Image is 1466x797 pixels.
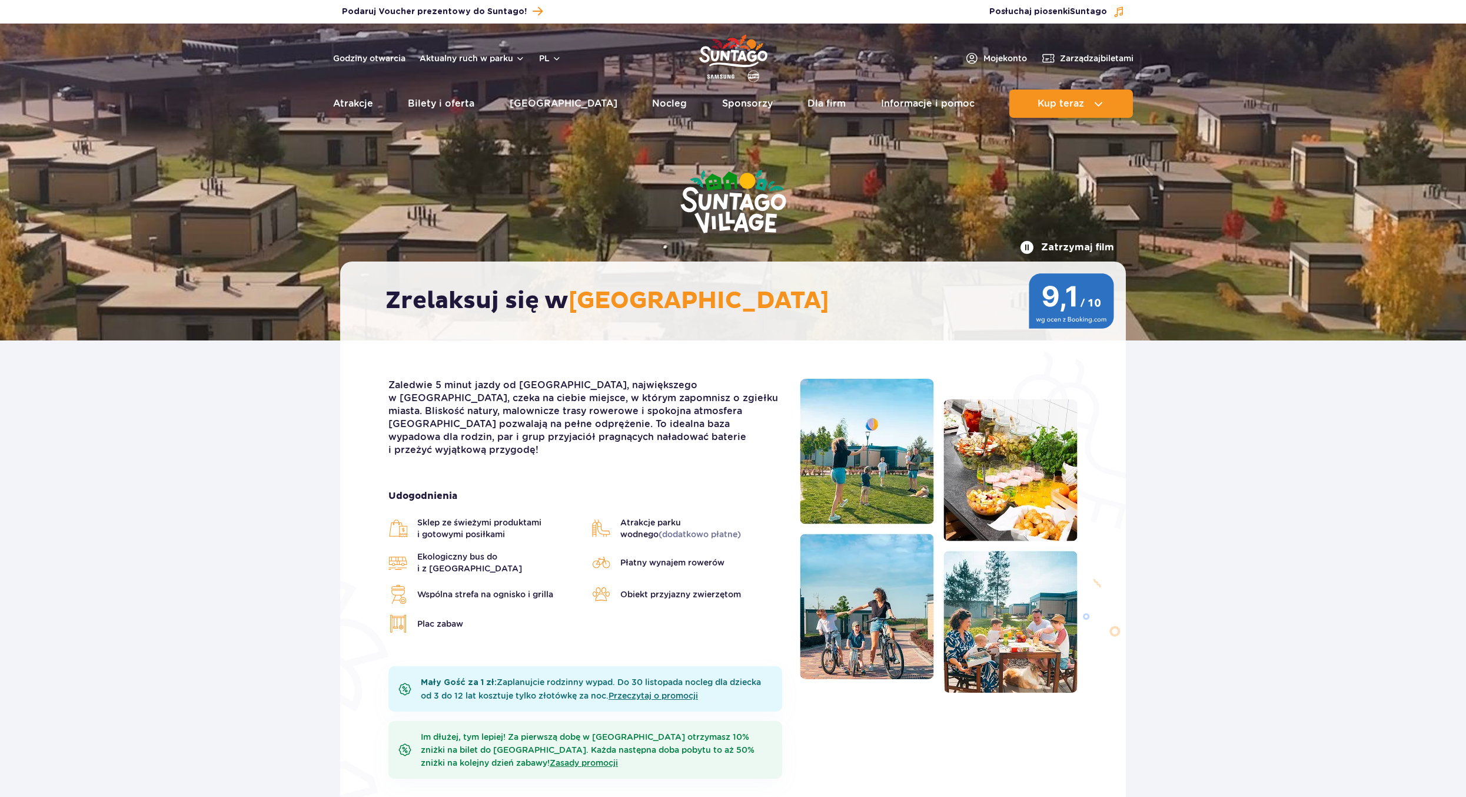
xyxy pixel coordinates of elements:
[1041,51,1133,65] a: Zarządzajbiletami
[881,90,975,118] a: Informacje i pomoc
[388,666,782,712] div: Zaplanujcie rodzinny wypad. Do 30 listopada nocleg dla dziecka od 3 do 12 lat kosztuje tylko złot...
[1009,90,1133,118] button: Kup teraz
[620,557,724,568] span: Płatny wynajem rowerów
[1029,273,1114,329] img: 9,1/10 wg ocen z Booking.com
[539,52,561,64] button: pl
[417,618,463,630] span: Plac zabaw
[1070,8,1107,16] span: Suntago
[983,52,1027,64] span: Moje konto
[1020,240,1114,254] button: Zatrzymaj film
[620,588,741,600] span: Obiekt przyjazny zwierzętom
[417,517,580,540] span: Sklep ze świeżymi produktami i gotowymi posiłkami
[620,517,783,540] span: Atrakcje parku wodnego
[550,758,618,768] a: Zasady promocji
[408,90,474,118] a: Bilety i oferta
[420,54,525,63] button: Aktualny ruch w parku
[342,4,543,19] a: Podaruj Voucher prezentowy do Suntago!
[569,286,829,316] span: [GEOGRAPHIC_DATA]
[510,90,617,118] a: [GEOGRAPHIC_DATA]
[722,90,773,118] a: Sponsorzy
[807,90,846,118] a: Dla firm
[417,588,553,600] span: Wspólna strefa na ognisko i grilla
[652,90,687,118] a: Nocleg
[699,29,767,84] a: Park of Poland
[342,6,527,18] span: Podaruj Voucher prezentowy do Suntago!
[388,379,782,457] p: Zaledwie 5 minut jazdy od [GEOGRAPHIC_DATA], największego w [GEOGRAPHIC_DATA], czeka na ciebie mi...
[1060,52,1133,64] span: Zarządzaj biletami
[965,51,1027,65] a: Mojekonto
[388,721,782,779] div: Im dłużej, tym lepiej! Za pierwszą dobę w [GEOGRAPHIC_DATA] otrzymasz 10% zniżki na bilet do [GEO...
[633,124,833,282] img: Suntago Village
[385,286,1092,316] h2: Zrelaksuj się w
[659,530,741,539] span: (dodatkowo płatne)
[1038,98,1084,109] span: Kup teraz
[609,691,698,700] a: Przeczytaj o promocji
[417,551,580,574] span: Ekologiczny bus do i z [GEOGRAPHIC_DATA]
[421,679,497,687] b: Mały Gość za 1 zł:
[989,6,1125,18] button: Posłuchaj piosenkiSuntago
[333,52,405,64] a: Godziny otwarcia
[989,6,1107,18] span: Posłuchaj piosenki
[388,490,782,502] strong: Udogodnienia
[333,90,373,118] a: Atrakcje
